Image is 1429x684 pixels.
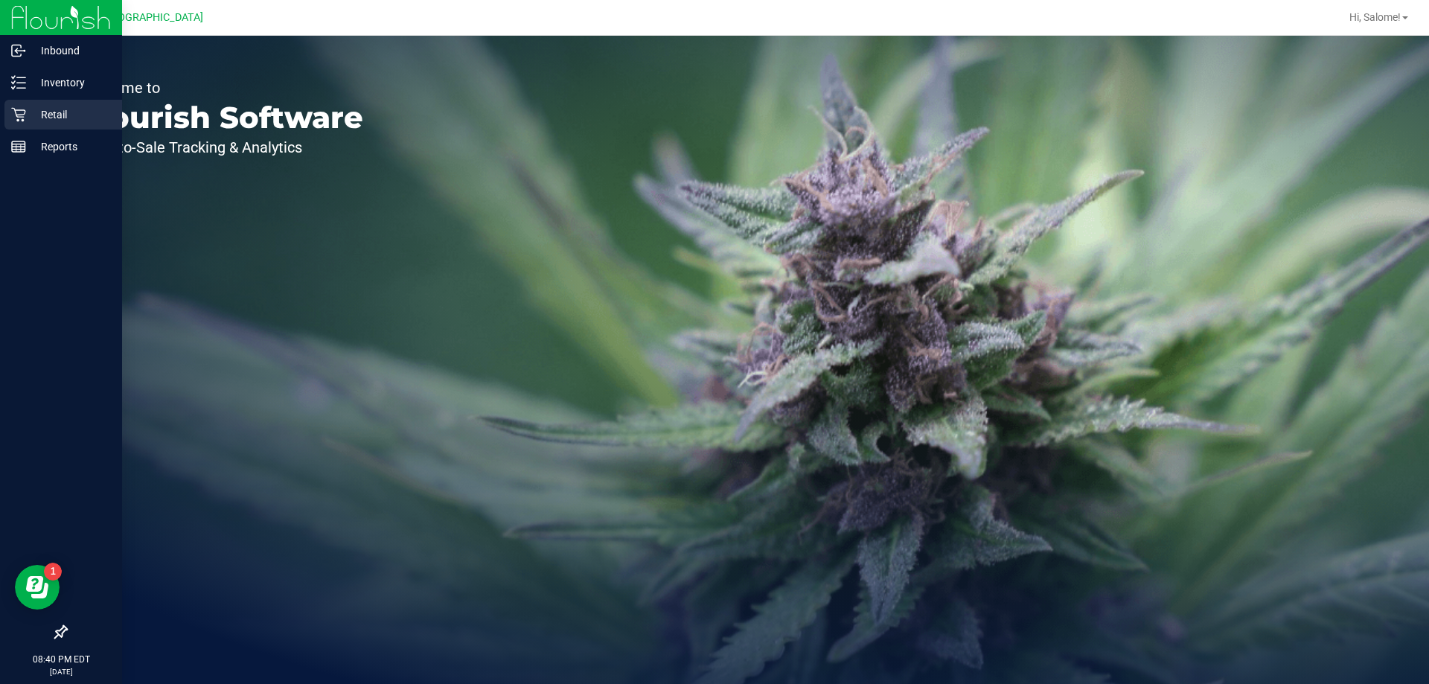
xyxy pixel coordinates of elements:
[11,43,26,58] inline-svg: Inbound
[11,107,26,122] inline-svg: Retail
[7,653,115,666] p: 08:40 PM EDT
[80,80,363,95] p: Welcome to
[26,42,115,60] p: Inbound
[15,565,60,610] iframe: Resource center
[11,75,26,90] inline-svg: Inventory
[80,140,363,155] p: Seed-to-Sale Tracking & Analytics
[11,139,26,154] inline-svg: Reports
[1349,11,1401,23] span: Hi, Salome!
[26,106,115,124] p: Retail
[44,563,62,581] iframe: Resource center unread badge
[26,74,115,92] p: Inventory
[7,666,115,677] p: [DATE]
[80,103,363,132] p: Flourish Software
[101,11,203,24] span: [GEOGRAPHIC_DATA]
[26,138,115,156] p: Reports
